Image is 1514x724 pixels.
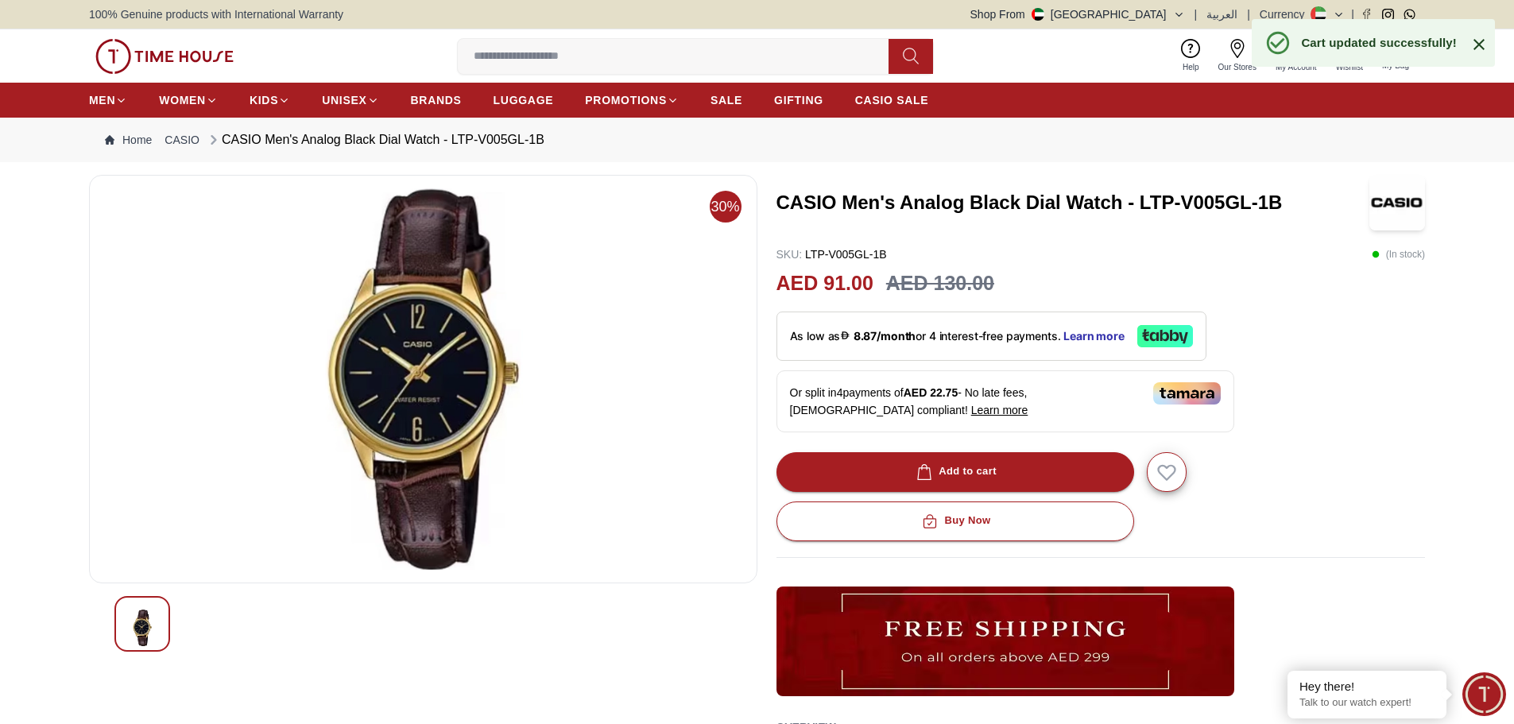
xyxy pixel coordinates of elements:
[1195,6,1198,22] span: |
[585,92,667,108] span: PROMOTIONS
[776,452,1134,492] button: Add to cart
[1206,6,1237,22] button: العربية
[774,86,823,114] a: GIFTING
[1176,61,1206,73] span: Help
[776,190,1370,215] h3: CASIO Men's Analog Black Dial Watch - LTP-V005GL-1B
[1260,6,1311,22] div: Currency
[89,92,115,108] span: MEN
[1173,36,1209,76] a: Help
[1212,61,1263,73] span: Our Stores
[89,6,343,22] span: 100% Genuine products with International Warranty
[103,188,744,570] img: CASIO Men's Analog Black Dial Watch - LTP-V005GL-1B
[710,191,742,223] span: 30%
[159,86,218,114] a: WOMEN
[1372,246,1425,262] p: ( In stock )
[776,501,1134,541] button: Buy Now
[89,118,1425,162] nav: Breadcrumb
[913,463,997,481] div: Add to cart
[855,86,929,114] a: CASIO SALE
[1247,6,1250,22] span: |
[105,132,152,148] a: Home
[904,386,958,399] span: AED 22.75
[886,269,994,299] h3: AED 130.00
[1351,6,1354,22] span: |
[970,6,1185,22] button: Shop From[GEOGRAPHIC_DATA]
[776,248,803,261] span: SKU :
[776,370,1234,432] div: Or split in 4 payments of - No late fees, [DEMOGRAPHIC_DATA] compliant!
[855,92,929,108] span: CASIO SALE
[1369,175,1425,230] img: CASIO Men's Analog Black Dial Watch - LTP-V005GL-1B
[494,86,554,114] a: LUGGAGE
[1361,9,1373,21] a: Facebook
[1209,36,1266,76] a: Our Stores
[322,86,378,114] a: UNISEX
[1032,8,1044,21] img: United Arab Emirates
[1301,34,1457,51] div: Cart updated successfully!
[1153,382,1221,405] img: Tamara
[206,130,544,149] div: CASIO Men's Analog Black Dial Watch - LTP-V005GL-1B
[411,92,462,108] span: BRANDS
[711,86,742,114] a: SALE
[919,512,990,530] div: Buy Now
[1462,672,1506,716] div: Chat Widget
[250,86,290,114] a: KIDS
[1299,696,1435,710] p: Talk to our watch expert!
[1382,9,1394,21] a: Instagram
[159,92,206,108] span: WOMEN
[585,86,679,114] a: PROMOTIONS
[165,132,199,148] a: CASIO
[776,269,873,299] h2: AED 91.00
[1299,679,1435,695] div: Hey there!
[1404,9,1415,21] a: Whatsapp
[1330,61,1369,73] span: Wishlist
[776,587,1234,696] img: ...
[494,92,554,108] span: LUGGAGE
[1269,61,1323,73] span: My Account
[322,92,366,108] span: UNISEX
[89,86,127,114] a: MEN
[411,86,462,114] a: BRANDS
[250,92,278,108] span: KIDS
[128,610,157,646] img: CASIO Men's Analog Black Dial Watch - LTP-V005GL-1B
[971,404,1028,416] span: Learn more
[95,39,234,74] img: ...
[776,246,887,262] p: LTP-V005GL-1B
[711,92,742,108] span: SALE
[774,92,823,108] span: GIFTING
